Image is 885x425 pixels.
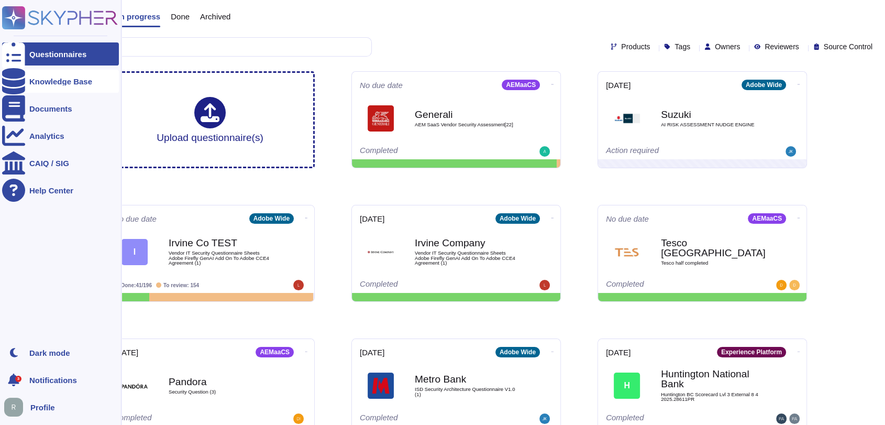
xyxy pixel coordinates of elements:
img: user [786,146,796,157]
b: Metro Bank [415,374,519,384]
b: Generali [415,110,519,119]
div: I [121,239,148,265]
img: user [4,398,23,417]
a: CAIQ / SIG [2,151,119,175]
span: Source Control [824,43,872,50]
span: [DATE] [360,215,384,223]
span: Archived [200,13,230,20]
div: Completed [606,280,734,290]
span: Profile [30,404,55,411]
img: user [293,280,304,290]
a: Knowledge Base [2,70,119,93]
div: Completed [114,413,242,424]
a: Analytics [2,124,119,147]
span: Notifications [29,376,77,384]
div: Completed [360,413,488,424]
div: Dark mode [29,349,70,357]
span: AI RISK ASSESSMENT NUDGE ENGINE [661,122,766,127]
span: Vendor IT Security Questionnaire Sheets Adobe Firefly GenAI Add On To Adobe CCE4 Agreement (1) [169,250,273,266]
div: Analytics [29,132,64,140]
input: Search by keywords [41,38,371,56]
span: [DATE] [360,348,384,356]
div: Adobe Wide [249,213,294,224]
button: user [2,396,30,419]
img: Logo [368,105,394,132]
div: CAIQ / SIG [29,159,69,167]
span: No due date [360,81,403,89]
div: Upload questionnaire(s) [157,97,263,143]
b: Pandora [169,377,273,387]
div: Adobe Wide [742,80,786,90]
img: user [539,146,550,157]
div: AEMaaCS [748,213,786,224]
div: Completed [360,146,488,157]
span: [DATE] [606,348,630,356]
a: Questionnaires [2,42,119,66]
div: AEMaaCS [256,347,294,357]
img: user [776,280,787,290]
img: user [539,280,550,290]
div: 3 [15,376,21,382]
span: Huntington BC Scorecard Lvl 3 External 8 4 2025.28611PR [661,392,766,402]
div: AEMaaCS [502,80,540,90]
div: Completed [360,280,488,290]
img: Logo [614,105,640,132]
a: Help Center [2,179,119,202]
div: Help Center [29,187,73,194]
span: AEM SaaS Vendor Security Assessment[22] [415,122,519,127]
img: user [789,413,800,424]
img: user [789,280,800,290]
span: Reviewers [765,43,799,50]
span: Done: 41/196 [121,282,152,288]
div: Experience Platform [717,347,786,357]
img: Logo [368,239,394,265]
span: Vendor IT Security Questionnaire Sheets Adobe Firefly GenAI Add On To Adobe CCE4 Agreement (1) [415,250,519,266]
span: Owners [715,43,740,50]
span: Products [621,43,650,50]
span: Tesco half completed [661,260,766,266]
span: No due date [606,215,649,223]
b: Irvine Company [415,238,519,248]
span: Security Question (3) [169,389,273,395]
a: Documents [2,97,119,120]
img: user [539,413,550,424]
b: Suzuki [661,110,766,119]
div: Action required [606,146,734,157]
span: No due date [114,215,157,223]
span: Tags [674,43,690,50]
b: Tesco [GEOGRAPHIC_DATA] [661,238,766,258]
span: Done [171,13,190,20]
div: H [614,373,640,399]
b: Huntington National Bank [661,369,766,389]
img: Logo [121,373,148,399]
img: user [293,413,304,424]
span: To review: 154 [163,282,199,288]
div: Adobe Wide [495,347,540,357]
span: [DATE] [606,81,630,89]
div: Completed [606,413,734,424]
div: Knowledge Base [29,78,92,85]
div: Adobe Wide [495,213,540,224]
img: Logo [368,373,394,399]
b: Irvine Co TEST [169,238,273,248]
span: [DATE] [114,348,138,356]
img: user [776,413,787,424]
div: Documents [29,105,72,113]
img: Logo [614,239,640,265]
span: In progress [117,13,160,20]
span: ISD Security Architecture Questionnaire V1.0 (1) [415,387,519,397]
div: Questionnaires [29,50,86,58]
